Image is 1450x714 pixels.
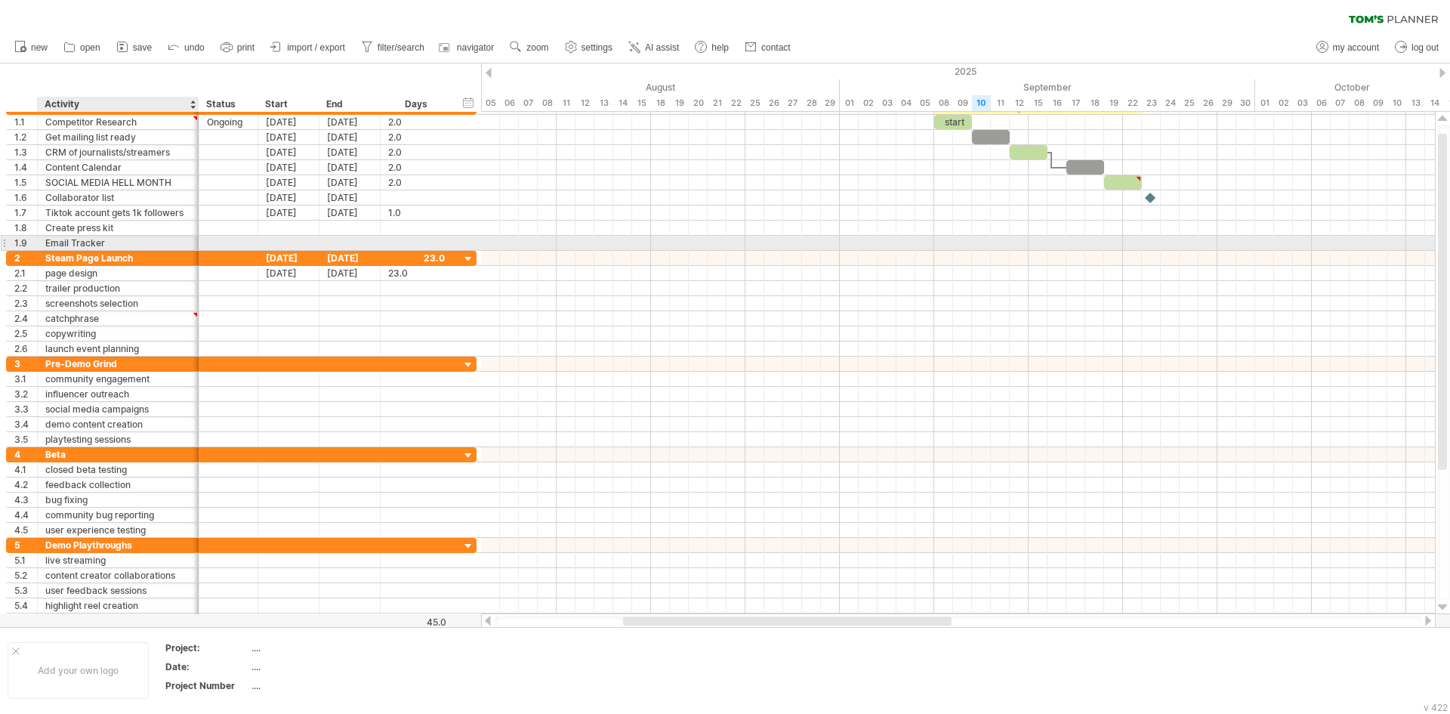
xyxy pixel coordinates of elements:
div: Friday, 15 August 2025 [632,95,651,111]
div: Ongoing [207,115,250,129]
div: Pre-Demo Grind [45,357,191,371]
div: 1.9 [14,236,37,250]
div: 4.4 [14,508,37,522]
div: Friday, 8 August 2025 [538,95,557,111]
div: Wednesday, 20 August 2025 [689,95,708,111]
span: save [133,42,152,53]
div: 23.0 [388,266,445,280]
div: 45.0 [381,617,446,628]
div: demo content creation [45,417,191,431]
div: 3.5 [14,432,37,447]
div: 1.6 [14,190,37,205]
div: Tuesday, 9 September 2025 [953,95,972,111]
div: Wednesday, 3 September 2025 [878,95,896,111]
div: 4.2 [14,478,37,492]
div: catchphrase [45,311,191,326]
div: launch event planning [45,342,191,356]
div: Wednesday, 6 August 2025 [500,95,519,111]
div: Friday, 22 August 2025 [727,95,745,111]
span: settings [582,42,612,53]
div: 1.5 [14,175,37,190]
div: closed beta testing [45,462,191,477]
div: Get mailing list ready [45,130,191,144]
div: Monday, 13 October 2025 [1406,95,1425,111]
div: Thursday, 11 September 2025 [991,95,1010,111]
span: open [80,42,100,53]
a: navigator [437,38,498,57]
a: my account [1313,38,1384,57]
div: Q&A events [45,614,191,628]
div: 1.0 [388,206,445,220]
div: influencer outreach [45,387,191,401]
span: contact [761,42,791,53]
div: Monday, 22 September 2025 [1123,95,1142,111]
div: 1.7 [14,206,37,220]
div: copywriting [45,326,191,341]
div: 5.3 [14,583,37,598]
div: Monday, 6 October 2025 [1312,95,1331,111]
div: Monday, 29 September 2025 [1217,95,1236,111]
div: Tuesday, 7 October 2025 [1331,95,1350,111]
a: log out [1391,38,1443,57]
div: [DATE] [319,206,381,220]
div: Thursday, 18 September 2025 [1085,95,1104,111]
a: open [60,38,105,57]
div: live streaming [45,553,191,567]
div: 3 [14,357,37,371]
a: zoom [506,38,553,57]
a: settings [561,38,617,57]
div: 2.3 [14,296,37,311]
div: Days [380,97,452,112]
div: start [934,115,972,129]
span: help [711,42,729,53]
div: Email Tracker [45,236,191,250]
div: Competitor Research [45,115,191,129]
div: Wednesday, 27 August 2025 [783,95,802,111]
div: 1.1 [14,115,37,129]
div: [DATE] [258,160,319,175]
div: [DATE] [319,190,381,205]
div: playtesting sessions [45,432,191,447]
div: Friday, 5 September 2025 [915,95,934,111]
div: .... [251,660,378,673]
div: Monday, 25 August 2025 [745,95,764,111]
div: feedback collection [45,478,191,492]
div: 2.0 [388,160,445,175]
div: Tuesday, 16 September 2025 [1047,95,1066,111]
div: Thursday, 28 August 2025 [802,95,821,111]
span: my account [1333,42,1379,53]
a: save [113,38,156,57]
div: Friday, 3 October 2025 [1293,95,1312,111]
div: 1.8 [14,221,37,235]
span: import / export [287,42,345,53]
div: Status [206,97,249,112]
a: import / export [267,38,350,57]
div: [DATE] [258,145,319,159]
div: [DATE] [319,160,381,175]
div: [DATE] [258,130,319,144]
div: Tuesday, 26 August 2025 [764,95,783,111]
div: Friday, 10 October 2025 [1387,95,1406,111]
div: Wednesday, 10 September 2025 [972,95,991,111]
a: contact [741,38,795,57]
div: Tuesday, 23 September 2025 [1142,95,1161,111]
div: [DATE] [258,115,319,129]
div: End [326,97,372,112]
a: filter/search [357,38,429,57]
div: Friday, 29 August 2025 [821,95,840,111]
a: new [11,38,52,57]
div: 5 [14,538,37,552]
div: 2 [14,251,37,265]
div: Beta [45,447,191,462]
div: Wednesday, 17 September 2025 [1066,95,1085,111]
div: 1.2 [14,130,37,144]
div: CRM of journalists/streamers [45,145,191,159]
div: Activity [45,97,190,112]
span: filter/search [378,42,424,53]
div: Add your own logo [8,642,149,699]
div: [DATE] [319,266,381,280]
div: 2.0 [388,175,445,190]
a: AI assist [625,38,683,57]
div: 2.4 [14,311,37,326]
div: 4.3 [14,493,37,507]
